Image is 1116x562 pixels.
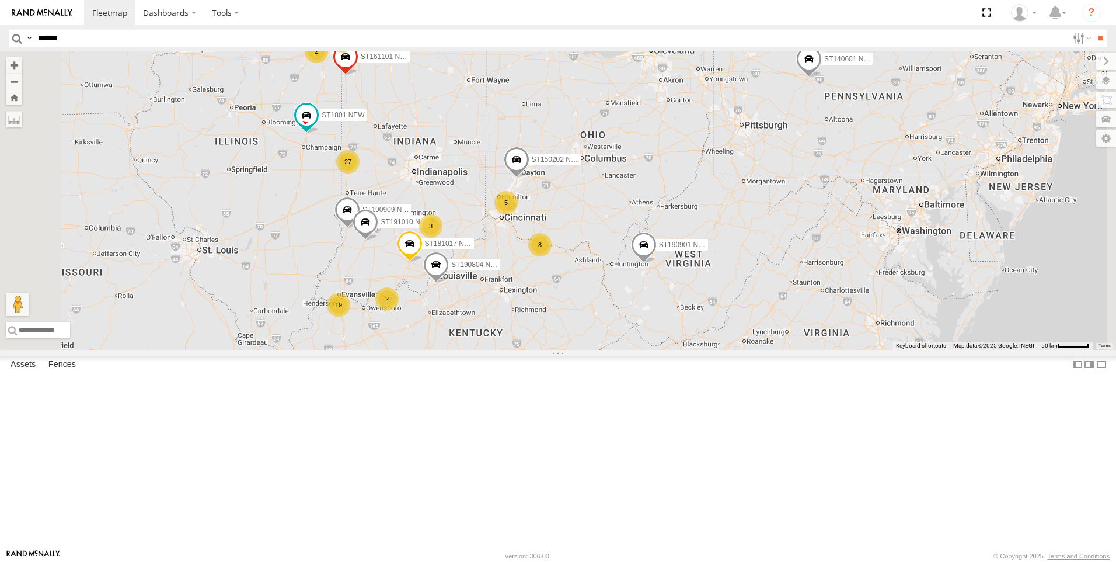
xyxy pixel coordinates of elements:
[1096,356,1107,373] label: Hide Summary Table
[505,553,549,560] div: Version: 306.00
[6,89,22,105] button: Zoom Home
[12,9,72,17] img: rand-logo.svg
[305,40,328,63] div: 2
[1041,342,1058,349] span: 50 km
[327,293,350,317] div: 19
[824,54,875,63] span: ST140601 NEW
[6,57,22,73] button: Zoom in
[896,342,946,350] button: Keyboard shortcuts
[419,214,442,238] div: 3
[1048,553,1110,560] a: Terms and Conditions
[322,110,364,119] span: ST1801 NEW
[25,30,34,47] label: Search Query
[494,191,518,214] div: 5
[336,150,360,174] div: 27
[1082,4,1101,22] i: ?
[1083,356,1095,373] label: Dock Summary Table to the Right
[361,53,411,61] span: ST161101 NEW
[1068,30,1093,47] label: Search Filter Options
[1098,344,1111,348] a: Terms (opens in new tab)
[1072,356,1083,373] label: Dock Summary Table to the Left
[6,111,22,127] label: Measure
[532,155,583,164] span: ST150202 NEW
[953,342,1034,349] span: Map data ©2025 Google, INEGI
[362,206,413,214] span: ST190909 NEW
[6,293,29,316] button: Drag Pegman onto the map to open Street View
[528,233,552,256] div: 8
[6,73,22,89] button: Zoom out
[451,261,502,269] span: ST190804 NEW
[330,29,354,53] div: 31
[6,550,60,562] a: Visit our Website
[43,356,82,373] label: Fences
[659,240,710,248] span: ST190901 NEW
[425,239,476,247] span: ST181017 NEW
[381,217,431,226] span: ST191010 NEW
[375,287,399,311] div: 2
[5,356,41,373] label: Assets
[993,553,1110,560] div: © Copyright 2025 -
[1038,342,1093,350] button: Map Scale: 50 km per 50 pixels
[1096,130,1116,147] label: Map Settings
[1007,4,1041,22] div: Joe Battista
